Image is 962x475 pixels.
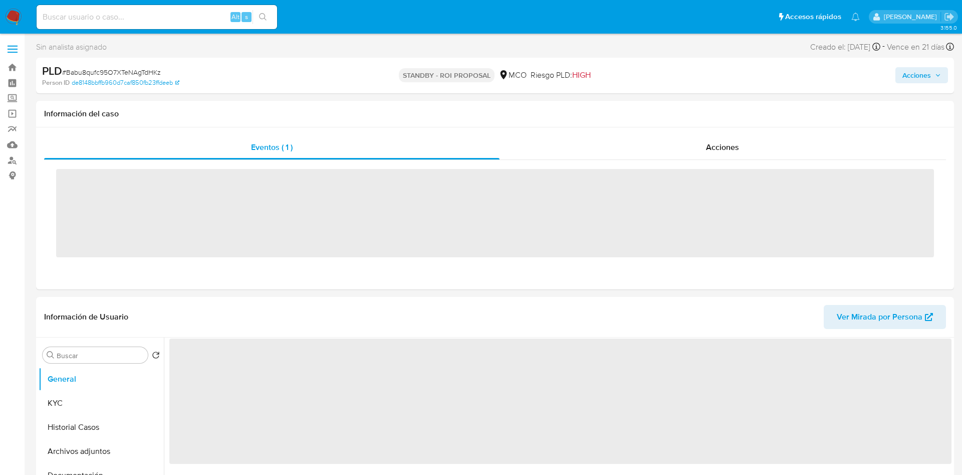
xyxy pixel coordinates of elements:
h1: Información de Usuario [44,312,128,322]
button: Acciones [895,67,948,83]
span: Acciones [706,141,739,153]
span: - [882,40,885,54]
button: Buscar [47,351,55,359]
span: s [245,12,248,22]
span: HIGH [572,69,591,81]
input: Buscar [57,351,144,360]
span: Acciones [902,67,931,83]
span: Accesos rápidos [785,12,841,22]
a: Salir [944,12,954,22]
span: ‌ [56,169,934,257]
a: Notificaciones [851,13,860,21]
span: # Babu8qufc95O7XTeNAgTdHKz [62,67,161,77]
button: search-icon [253,10,273,24]
input: Buscar usuario o caso... [37,11,277,24]
button: Ver Mirada por Persona [824,305,946,329]
span: Eventos ( 1 ) [251,141,293,153]
span: Sin analista asignado [36,42,107,53]
span: Vence en 21 días [887,42,944,53]
button: General [39,367,164,391]
span: Ver Mirada por Persona [837,305,922,329]
span: Riesgo PLD: [531,70,591,81]
span: ‌ [169,339,951,464]
button: Historial Casos [39,415,164,439]
h1: Información del caso [44,109,946,119]
button: KYC [39,391,164,415]
p: damian.rodriguez@mercadolibre.com [884,12,940,22]
p: STANDBY - ROI PROPOSAL [399,68,495,82]
span: Alt [231,12,239,22]
b: Person ID [42,78,70,87]
div: Creado el: [DATE] [810,40,880,54]
a: de8148bbffb960d7caf850fb23ffdeeb [72,78,179,87]
b: PLD [42,63,62,79]
button: Volver al orden por defecto [152,351,160,362]
button: Archivos adjuntos [39,439,164,463]
div: MCO [499,70,527,81]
